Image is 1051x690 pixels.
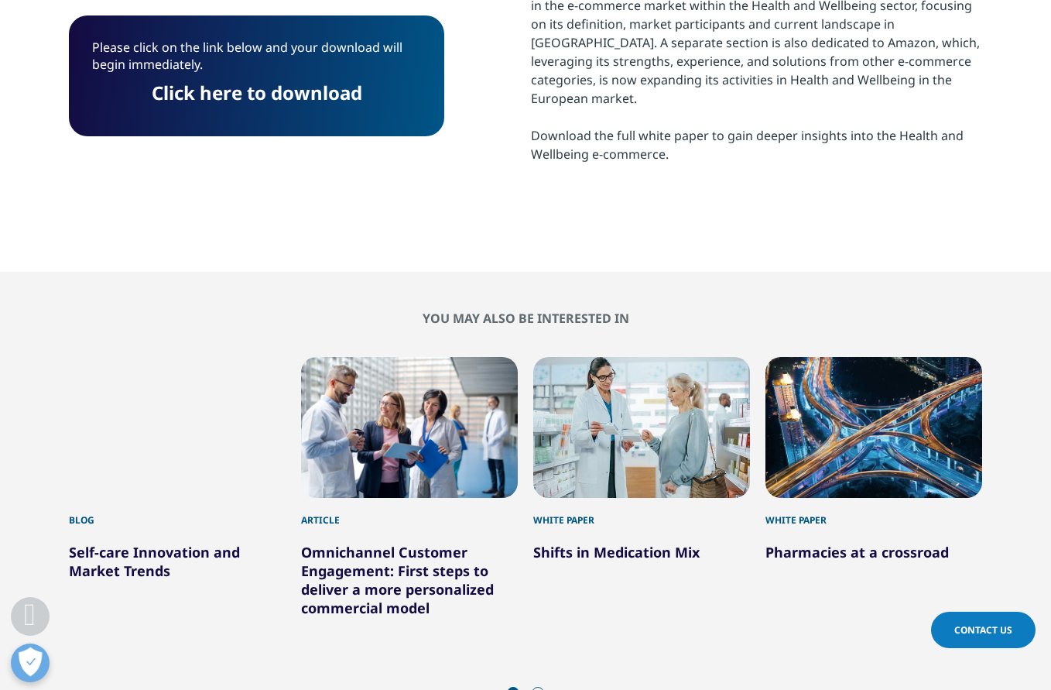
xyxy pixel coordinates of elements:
div: 2 / 6 [301,357,518,617]
div: White Paper [533,498,750,527]
span: Contact Us [954,623,1012,637]
a: Omnichannel Customer Engagement: First steps to deliver a more personalized commercial model [301,543,494,617]
a: Self-care Innovation and Market Trends [69,543,240,580]
div: Blog [69,498,286,527]
div: 3 / 6 [533,357,750,617]
button: Präferenzen öffnen [11,644,50,682]
a: Shifts in Medication Mix [533,543,700,561]
div: White Paper [765,498,982,527]
a: Contact Us [931,612,1036,648]
p: Please click on the link below and your download will begin immediately. [92,39,421,84]
a: Click here to download [152,80,362,105]
div: 4 / 6 [765,357,982,617]
div: 1 / 6 [69,357,286,617]
div: Article [301,498,518,527]
h2: You may also be interested in [69,311,982,326]
a: Pharmacies at a crossroad [765,543,949,561]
